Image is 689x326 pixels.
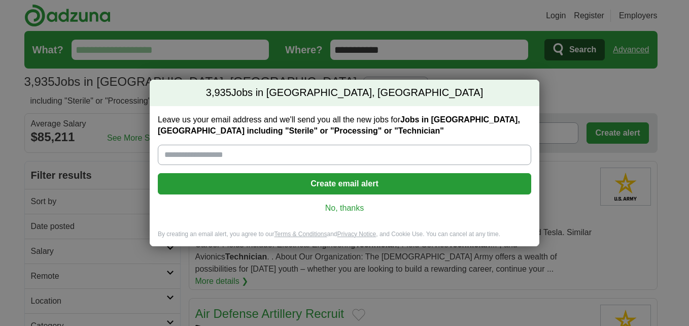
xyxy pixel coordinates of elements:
[274,231,327,238] a: Terms & Conditions
[337,231,376,238] a: Privacy Notice
[158,173,531,194] button: Create email alert
[150,230,539,247] div: By creating an email alert, you agree to our and , and Cookie Use. You can cancel at any time.
[158,114,531,137] label: Leave us your email address and we'll send you all the new jobs for
[206,86,231,100] span: 3,935
[166,203,523,214] a: No, thanks
[150,80,539,106] h2: Jobs in [GEOGRAPHIC_DATA], [GEOGRAPHIC_DATA]
[158,115,520,135] strong: Jobs in [GEOGRAPHIC_DATA], [GEOGRAPHIC_DATA] including "Sterile" or "Processing" or "Technician"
